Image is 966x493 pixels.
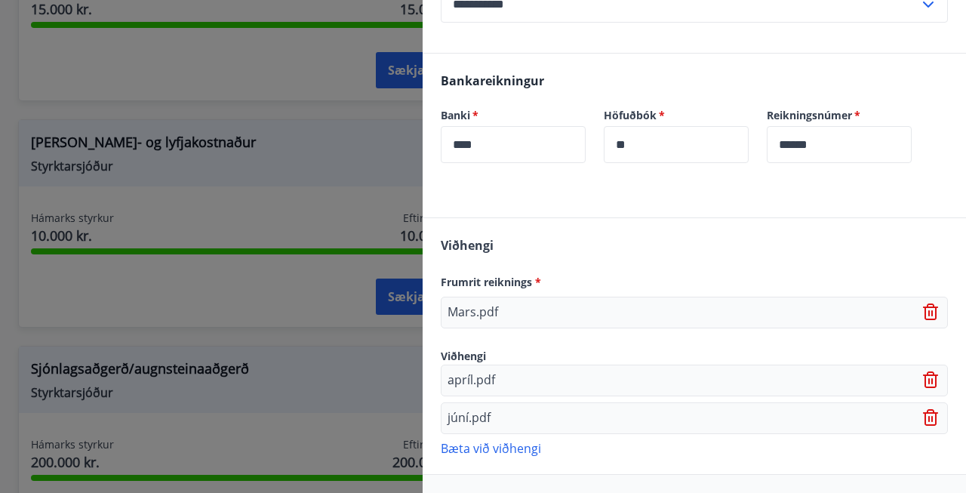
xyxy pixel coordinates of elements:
[441,275,541,289] span: Frumrit reiknings
[448,304,498,322] p: Mars.pdf
[441,72,544,89] span: Bankareikningur
[448,371,495,390] p: apríl.pdf
[441,440,948,455] p: Bæta við viðhengi
[767,108,912,123] label: Reikningsnúmer
[441,349,486,363] span: Viðhengi
[448,409,491,427] p: júní.pdf
[441,108,586,123] label: Banki
[441,237,494,254] span: Viðhengi
[604,108,749,123] label: Höfuðbók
